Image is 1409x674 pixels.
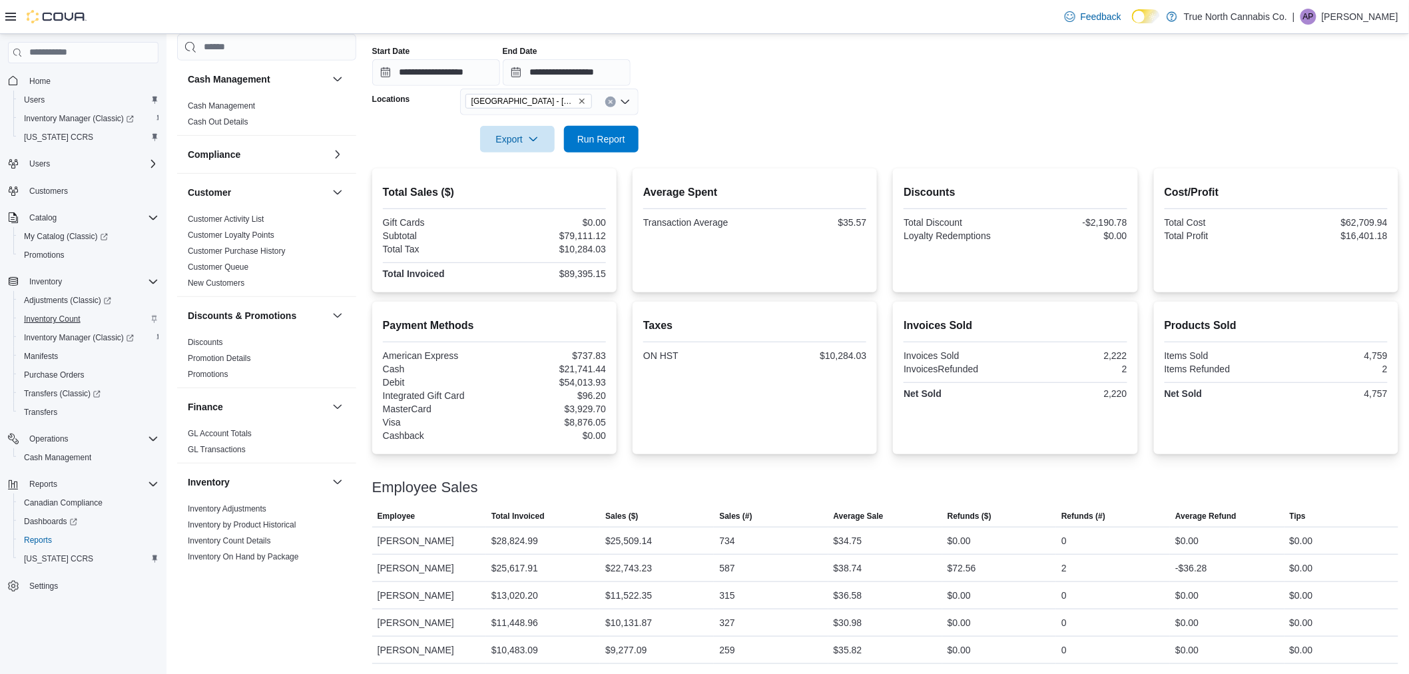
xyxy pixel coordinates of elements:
div: Cash Management [177,97,356,135]
span: Transfers [19,404,158,420]
button: Discounts & Promotions [188,308,327,322]
button: Reports [13,531,164,549]
span: Cash Management [188,100,255,111]
button: Inventory Count [13,310,164,328]
span: Cash Management [19,450,158,466]
span: Transfers (Classic) [24,388,101,399]
span: Promotion Details [188,352,251,363]
div: Loyalty Redemptions [904,230,1013,241]
div: -$2,190.78 [1018,217,1127,228]
a: Inventory Manager (Classic) [19,111,139,127]
span: Export [488,126,547,153]
input: Press the down key to open a popover containing a calendar. [372,59,500,86]
input: Press the down key to open a popover containing a calendar. [503,59,631,86]
a: Users [19,92,50,108]
span: Inventory [24,274,158,290]
div: 259 [719,642,734,658]
span: New Customers [188,277,244,288]
a: [US_STATE] CCRS [19,129,99,145]
span: Promotions [19,247,158,263]
span: Catalog [29,212,57,223]
button: Export [480,126,555,153]
a: Feedback [1059,3,1127,30]
h2: Payment Methods [383,318,606,334]
a: Transfers [19,404,63,420]
div: $30.98 [834,615,862,631]
a: Inventory Manager (Classic) [13,109,164,128]
span: Dark Mode [1132,23,1133,24]
a: Promotions [19,247,70,263]
div: 2 [1061,560,1067,576]
span: Transfers (Classic) [19,386,158,402]
div: 0 [1061,642,1067,658]
h2: Total Sales ($) [383,184,606,200]
a: Inventory Adjustments [188,504,266,513]
div: 4,757 [1278,388,1388,399]
span: Employee [378,511,416,521]
h3: Customer [188,185,231,198]
p: | [1292,9,1295,25]
span: Huntsville - 30 Main St E [465,94,592,109]
div: $25,617.91 [491,560,538,576]
div: ON HST [643,350,752,361]
div: $0.00 [1290,642,1313,658]
span: Customer Activity List [188,213,264,224]
div: $8,876.05 [497,417,606,428]
h2: Taxes [643,318,866,334]
span: Inventory Count [19,311,158,327]
div: Items Sold [1165,350,1274,361]
div: 0 [1061,615,1067,631]
button: Remove Huntsville - 30 Main St E from selection in this group [578,97,586,105]
span: Settings [24,577,158,594]
div: $10,483.09 [491,642,538,658]
div: 2,220 [1018,388,1127,399]
div: Gift Cards [383,217,492,228]
div: $62,709.94 [1278,217,1388,228]
div: $28,824.99 [491,533,538,549]
div: Subtotal [383,230,492,241]
div: $72.56 [948,560,976,576]
button: Cash Management [13,448,164,467]
button: Purchase Orders [13,366,164,384]
div: $0.00 [1175,642,1199,658]
button: Inventory [3,272,164,291]
span: Inventory Manager (Classic) [24,113,134,124]
span: Manifests [24,351,58,362]
div: $0.00 [1290,587,1313,603]
a: Promotion Details [188,353,251,362]
h2: Discounts [904,184,1127,200]
button: Catalog [3,208,164,227]
span: Users [19,92,158,108]
span: AP [1303,9,1314,25]
div: $22,743.23 [605,560,652,576]
button: Clear input [605,97,616,107]
label: Locations [372,94,410,105]
div: Total Profit [1165,230,1274,241]
a: Dashboards [19,513,83,529]
span: Users [29,159,50,169]
div: Invoices Sold [904,350,1013,361]
input: Dark Mode [1132,9,1160,23]
span: [US_STATE] CCRS [24,553,93,564]
span: Inventory Manager (Classic) [19,330,158,346]
button: Home [3,71,164,91]
span: Washington CCRS [19,551,158,567]
div: 327 [719,615,734,631]
div: $0.00 [1175,587,1199,603]
a: Promotions [188,369,228,378]
span: Washington CCRS [19,129,158,145]
h3: Employee Sales [372,480,478,496]
div: $35.82 [834,642,862,658]
a: Canadian Compliance [19,495,108,511]
div: [PERSON_NAME] [372,609,486,636]
div: 4,759 [1278,350,1388,361]
strong: Net Sold [1165,388,1203,399]
button: Settings [3,576,164,595]
span: Manifests [19,348,158,364]
h2: Cost/Profit [1165,184,1388,200]
button: Customer [188,185,327,198]
div: 734 [719,533,734,549]
span: Catalog [24,210,158,226]
div: $0.00 [1290,615,1313,631]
